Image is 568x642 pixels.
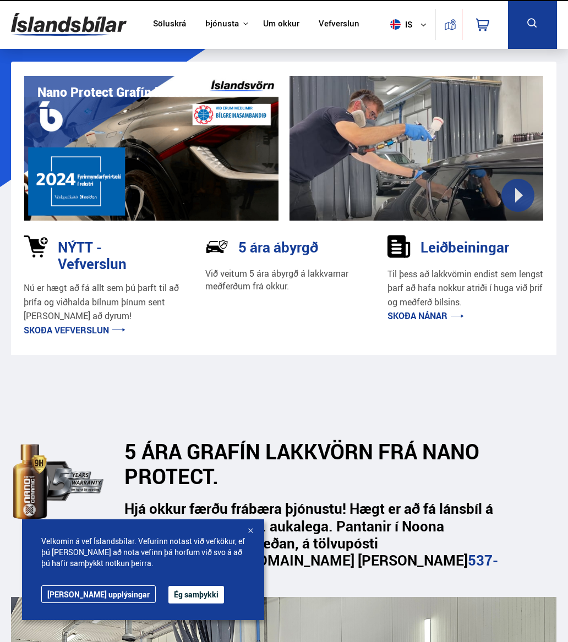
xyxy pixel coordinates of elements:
span: is [386,19,413,30]
button: Ég samþykki [168,586,224,603]
img: dEaiphv7RL974N41.svg [13,432,108,531]
img: NP-R9RrMhXQFCiaa.svg [205,235,228,258]
a: Skoða vefverslun [24,324,125,336]
h3: Leiðbeiningar [420,239,509,255]
span: Velkomin á vef Íslandsbílar. Vefurinn notast við vefkökur, ef þú [PERSON_NAME] að nota vefinn þá ... [41,536,245,569]
h2: 5 ÁRA GRAFÍN LAKKVÖRN FRÁ NANO PROTECT. [124,439,489,489]
h1: Nano Protect Grafín lakkvörn [37,85,205,100]
a: Vefverslun [319,19,359,30]
img: vI42ee_Copy_of_H.png [24,76,278,221]
p: Nú er hægt að fá allt sem þú þarft til að þrífa og viðhalda bílnum þínum sent [PERSON_NAME] að dy... [24,281,180,323]
a: Um okkur [263,19,299,30]
a: Söluskrá [153,19,186,30]
button: Þjónusta [205,19,239,29]
img: 1kVRZhkadjUD8HsE.svg [24,235,48,258]
h3: 5 ára ábyrgð [238,239,318,255]
strong: Hjá okkur færðu frábæra þjónustu! Hægt er að fá lánsbíl á meðan fyrir 10.000 kr. aukalega. Pantan... [124,498,498,587]
p: Til þess að lakkvörnin endist sem lengst þarf að hafa nokkur atriði í huga við þrif og meðferð bí... [387,267,544,310]
img: sDldwouBCQTERH5k.svg [387,235,411,258]
button: is [386,8,435,41]
a: Skoða nánar [387,310,464,322]
a: [PERSON_NAME] upplýsingar [41,585,156,603]
img: G0Ugv5HjCgRt.svg [11,7,127,42]
h3: NÝTT - Vefverslun [58,239,165,272]
img: svg+xml;base64,PHN2ZyB4bWxucz0iaHR0cDovL3d3dy53My5vcmcvMjAwMC9zdmciIHdpZHRoPSI1MTIiIGhlaWdodD0iNT... [390,19,401,30]
p: Við veitum 5 ára ábyrgð á lakkvarnar meðferðum frá okkur. [205,267,362,293]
